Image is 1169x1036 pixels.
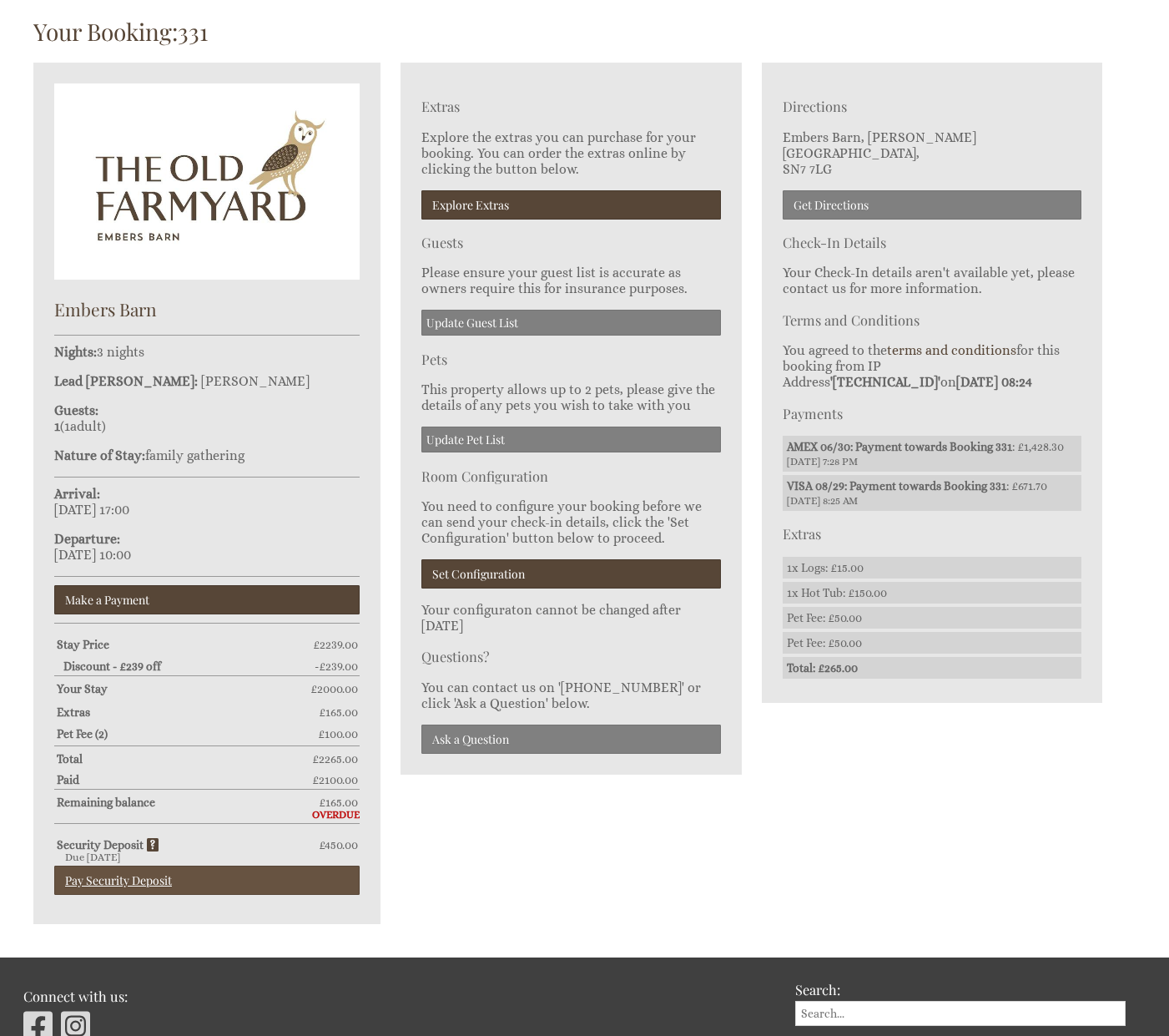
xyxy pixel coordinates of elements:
p: You need to configure your booking before we can send your check-in details, click the 'Set Confi... [421,498,720,546]
strong: Remaining balance [57,796,319,809]
strong: AMEX 06/30: Payment towards Booking 331 [787,440,1012,453]
p: You agreed to the for this booking from IP Address on [783,342,1081,390]
span: [PERSON_NAME] [201,373,310,389]
span: £ [310,682,358,695]
h2: Embers Barn [54,297,360,321]
strong: VISA 08/29: Payment towards Booking 331 [787,479,1006,493]
h3: Directions [783,97,1081,115]
li: Pet Fee: £50.00 [783,632,1081,654]
h3: Payments [783,404,1081,422]
li: : £671.70 [783,475,1081,511]
h3: Questions? [421,647,720,665]
span: 100.00 [325,727,358,740]
strong: Lead [PERSON_NAME]: [54,373,198,389]
div: OVERDUE [54,809,360,821]
strong: Arrival: [54,486,100,502]
span: £ [318,727,358,740]
h3: Extras [783,524,1081,543]
p: You can contact us on '[PHONE_NUMBER]' or click 'Ask a Question' below. [421,680,720,711]
span: 2100.00 [319,773,358,786]
span: 1 [64,418,70,434]
a: terms and conditions [887,342,1016,358]
strong: Security Deposit [57,838,159,852]
p: Your Check-In details aren't available yet, please contact us for more information. [783,265,1081,296]
a: Embers Barn [54,269,360,320]
a: Update Pet List [421,427,720,452]
li: 1x Hot Tub: £150.00 [783,582,1081,604]
strong: Nights: [54,344,97,360]
strong: Pet Fee (2) [57,727,318,740]
span: 2000.00 [317,682,358,695]
li: 1x Logs: £15.00 [783,557,1081,579]
h3: Check-In Details [783,233,1081,251]
span: £ [312,773,358,786]
span: 450.00 [325,838,358,852]
strong: Nature of Stay: [54,447,145,463]
p: This property allows up to 2 pets, please give the details of any pets you wish to take with you [421,382,720,413]
strong: Extras [57,705,319,719]
a: Your Booking: [33,16,178,47]
span: -£ [315,660,358,673]
h3: Connect with us: [23,987,773,1005]
p: 3 nights [54,344,360,360]
p: family gathering [54,447,360,463]
span: 2239.00 [320,638,358,651]
span: adult [64,418,102,434]
li: Pet Fee: £50.00 [783,607,1081,629]
strong: Stay Price [57,638,313,651]
strong: Total [57,752,312,766]
span: [DATE] 7:28 PM [787,456,1077,467]
span: 165.00 [325,796,358,809]
li: : £1,428.30 [783,436,1081,472]
strong: Departure: [54,531,120,547]
p: Please ensure your guest list is accurate as owners require this for insurance purposes. [421,265,720,296]
strong: Discount - £239 off [63,660,315,673]
div: Due [DATE] [54,852,360,863]
h3: Extras [421,97,720,115]
strong: Paid [57,773,312,786]
a: Explore Extras [421,190,720,220]
strong: [DATE] 08:24 [956,374,1032,390]
a: Update Guest List [421,310,720,336]
span: 2265.00 [319,752,358,766]
span: £ [319,796,358,809]
strong: 1 [54,418,60,434]
span: 239.00 [325,660,358,673]
h3: Room Configuration [421,467,720,485]
span: £ [312,752,358,766]
span: 165.00 [325,705,358,719]
a: Make a Payment [54,585,360,614]
h1: 331 [33,16,1116,47]
a: Ask a Question [421,725,720,754]
a: Pay Security Deposit [54,866,360,895]
a: Set Configuration [421,559,720,589]
h3: Guests [421,233,720,251]
span: £ [319,705,358,719]
span: ( ) [54,418,106,434]
span: £ [319,838,358,852]
p: Explore the extras you can purchase for your booking. You can order the extras online by clicking... [421,129,720,177]
p: [DATE] 10:00 [54,531,360,563]
span: [DATE] 8:25 AM [787,495,1077,507]
input: Search... [795,1001,1126,1026]
span: £ [313,638,358,651]
strong: Guests: [54,402,98,418]
p: Embers Barn, [PERSON_NAME] [GEOGRAPHIC_DATA], SN7 7LG [783,129,1081,177]
h3: Pets [421,350,720,368]
strong: Total: £265.00 [787,661,858,675]
h3: Terms and Conditions [783,311,1081,329]
h3: Search: [795,980,1126,998]
p: [DATE] 17:00 [54,486,360,518]
img: An image of 'Embers Barn' [54,83,360,280]
p: Your configuraton cannot be changed after [DATE] [421,602,720,634]
strong: Your Stay [57,682,310,695]
a: Get Directions [783,190,1081,220]
strong: '[TECHNICAL_ID]' [830,374,940,390]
